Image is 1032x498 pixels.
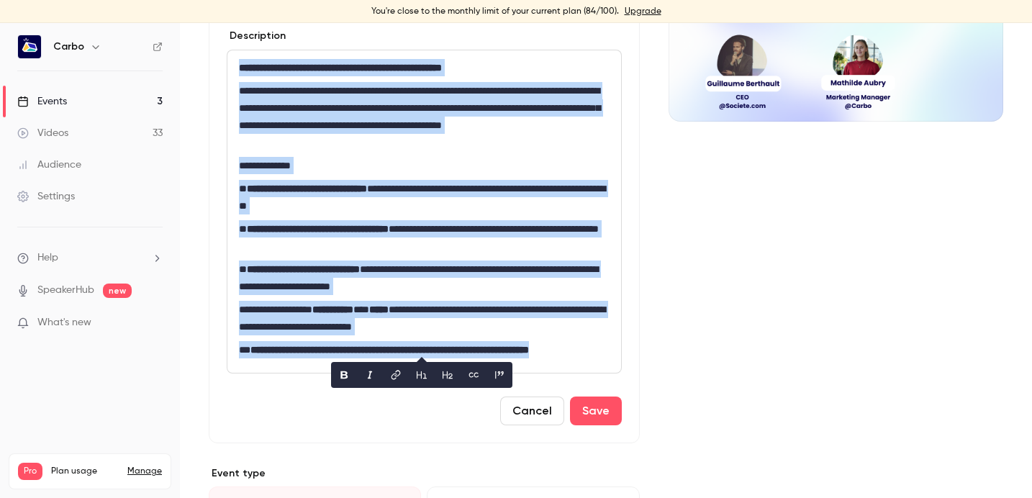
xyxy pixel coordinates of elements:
div: editor [227,50,621,373]
button: link [384,363,407,386]
div: Events [17,94,67,109]
button: Cancel [500,397,564,425]
div: Settings [17,189,75,204]
button: Save [570,397,622,425]
button: bold [332,363,356,386]
div: Audience [17,158,81,172]
img: Carbo [18,35,41,58]
a: Upgrade [625,6,661,17]
span: What's new [37,315,91,330]
iframe: Noticeable Trigger [145,317,163,330]
h6: Carbo [53,40,84,54]
li: help-dropdown-opener [17,250,163,266]
section: description [227,50,622,373]
span: new [103,284,132,298]
button: italic [358,363,381,386]
p: Event type [209,466,640,481]
div: Videos [17,126,68,140]
span: Pro [18,463,42,480]
a: Manage [127,466,162,477]
label: Description [227,29,286,43]
a: SpeakerHub [37,283,94,298]
span: Help [37,250,58,266]
button: blockquote [488,363,511,386]
span: Plan usage [51,466,119,477]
